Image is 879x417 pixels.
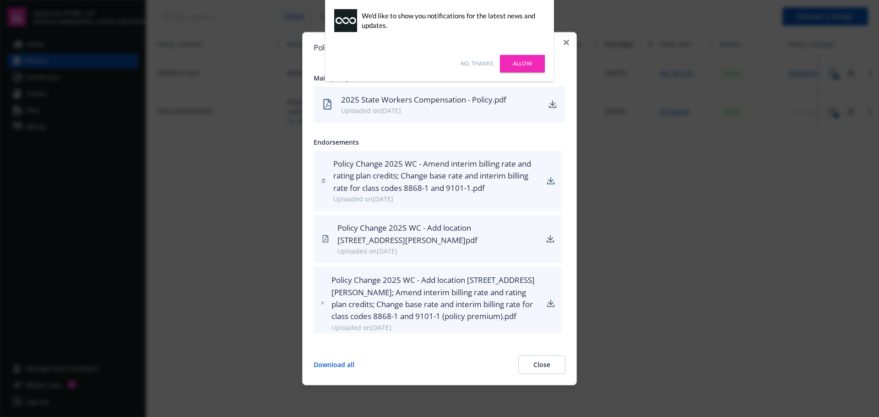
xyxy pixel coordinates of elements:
[547,175,554,186] a: download
[547,99,558,110] a: download
[331,323,540,332] div: Uploaded on [DATE]
[341,106,540,115] div: Uploaded on [DATE]
[518,356,565,374] button: Close
[331,274,540,323] div: Policy Change 2025 WC - Add location [STREET_ADDRESS][PERSON_NAME]; Amend interim billing rate an...
[314,43,565,51] h2: Policy documents
[341,93,540,105] div: 2025 State Workers Compensation - Policy.pdf
[314,137,565,147] div: Endorsements
[547,298,554,309] a: download
[546,233,554,244] a: download
[333,158,540,194] div: Policy Change 2025 WC - Amend interim billing rate and rating plan credits; Change base rate and ...
[314,356,354,374] button: Download all
[314,73,565,82] div: Main policy document
[337,222,539,246] div: Policy Change 2025 WC - Add location [STREET_ADDRESS][PERSON_NAME]pdf
[337,246,539,256] div: Uploaded on [DATE]
[333,194,540,204] div: Uploaded on [DATE]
